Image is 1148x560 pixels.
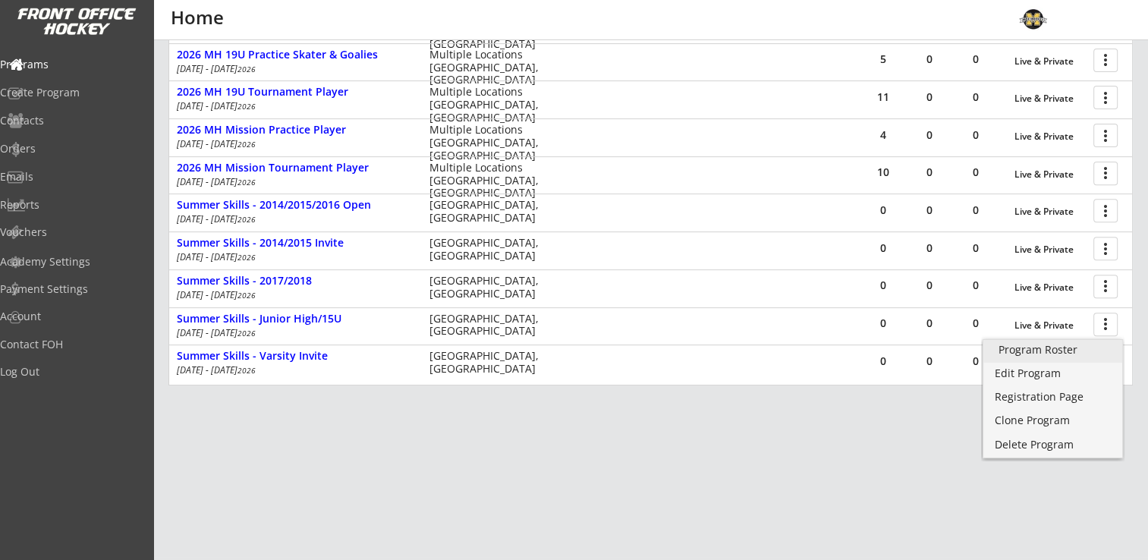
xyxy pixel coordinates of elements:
[907,54,952,64] div: 0
[860,243,906,253] div: 0
[907,356,952,367] div: 0
[177,215,409,224] div: [DATE] - [DATE]
[1014,131,1086,142] div: Live & Private
[995,368,1111,379] div: Edit Program
[953,243,999,253] div: 0
[1093,275,1118,298] button: more_vert
[237,290,256,300] em: 2026
[983,363,1122,386] a: Edit Program
[177,313,414,326] div: Summer Skills - Junior High/15U
[907,243,952,253] div: 0
[1014,206,1086,217] div: Live & Private
[429,124,549,162] div: Multiple Locations [GEOGRAPHIC_DATA], [GEOGRAPHIC_DATA]
[1014,282,1086,293] div: Live & Private
[1014,169,1086,180] div: Live & Private
[953,205,999,216] div: 0
[907,167,952,178] div: 0
[907,92,952,102] div: 0
[429,86,549,124] div: Multiple Locations [GEOGRAPHIC_DATA], [GEOGRAPHIC_DATA]
[237,328,256,338] em: 2026
[1014,244,1086,255] div: Live & Private
[1093,86,1118,109] button: more_vert
[177,124,414,137] div: 2026 MH Mission Practice Player
[237,64,256,74] em: 2026
[1014,93,1086,104] div: Live & Private
[860,54,906,64] div: 5
[1093,49,1118,72] button: more_vert
[177,253,409,262] div: [DATE] - [DATE]
[429,313,549,338] div: [GEOGRAPHIC_DATA], [GEOGRAPHIC_DATA]
[177,199,414,212] div: Summer Skills - 2014/2015/2016 Open
[177,366,409,375] div: [DATE] - [DATE]
[177,329,409,338] div: [DATE] - [DATE]
[237,139,256,149] em: 2026
[177,64,409,74] div: [DATE] - [DATE]
[177,102,409,111] div: [DATE] - [DATE]
[429,162,549,200] div: Multiple Locations [GEOGRAPHIC_DATA], [GEOGRAPHIC_DATA]
[177,237,414,250] div: Summer Skills - 2014/2015 Invite
[995,439,1111,450] div: Delete Program
[177,291,409,300] div: [DATE] - [DATE]
[1014,320,1086,331] div: Live & Private
[860,167,906,178] div: 10
[953,280,999,291] div: 0
[429,199,549,225] div: [GEOGRAPHIC_DATA], [GEOGRAPHIC_DATA]
[953,130,999,140] div: 0
[860,92,906,102] div: 11
[429,237,549,263] div: [GEOGRAPHIC_DATA], [GEOGRAPHIC_DATA]
[953,167,999,178] div: 0
[177,178,409,187] div: [DATE] - [DATE]
[907,318,952,329] div: 0
[953,356,999,367] div: 0
[953,54,999,64] div: 0
[237,214,256,225] em: 2026
[1093,313,1118,336] button: more_vert
[237,365,256,376] em: 2026
[860,280,906,291] div: 0
[907,280,952,291] div: 0
[1093,199,1118,222] button: more_vert
[177,275,414,288] div: Summer Skills - 2017/2018
[177,140,409,149] div: [DATE] - [DATE]
[177,86,414,99] div: 2026 MH 19U Tournament Player
[860,356,906,367] div: 0
[177,162,414,175] div: 2026 MH Mission Tournament Player
[860,318,906,329] div: 0
[429,275,549,300] div: [GEOGRAPHIC_DATA], [GEOGRAPHIC_DATA]
[429,350,549,376] div: [GEOGRAPHIC_DATA], [GEOGRAPHIC_DATA]
[995,392,1111,402] div: Registration Page
[983,340,1122,363] a: Program Roster
[999,344,1107,355] div: Program Roster
[1093,124,1118,147] button: more_vert
[995,415,1111,426] div: Clone Program
[1093,237,1118,260] button: more_vert
[237,101,256,112] em: 2026
[907,205,952,216] div: 0
[1014,56,1086,67] div: Live & Private
[860,130,906,140] div: 4
[953,92,999,102] div: 0
[177,49,414,61] div: 2026 MH 19U Practice Skater & Goalies
[907,130,952,140] div: 0
[860,205,906,216] div: 0
[237,252,256,263] em: 2026
[177,350,414,363] div: Summer Skills - Varsity Invite
[1093,162,1118,185] button: more_vert
[983,387,1122,410] a: Registration Page
[429,49,549,87] div: Multiple Locations [GEOGRAPHIC_DATA], [GEOGRAPHIC_DATA]
[237,177,256,187] em: 2026
[953,318,999,329] div: 0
